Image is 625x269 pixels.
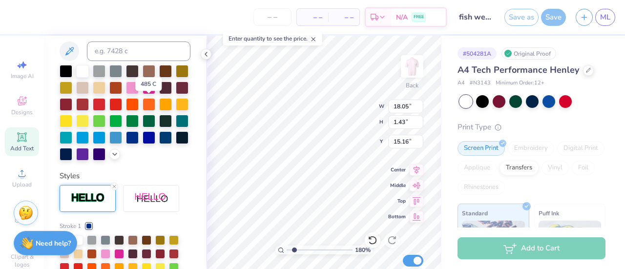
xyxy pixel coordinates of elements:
[500,161,539,175] div: Transfers
[60,170,190,182] div: Styles
[458,161,497,175] div: Applique
[388,213,406,220] span: Bottom
[5,253,39,269] span: Clipart & logos
[36,239,71,248] strong: Need help?
[60,222,81,230] span: Stroke 1
[10,145,34,152] span: Add Text
[12,181,32,188] span: Upload
[452,7,500,27] input: Untitled Design
[87,41,190,61] input: e.g. 7428 c
[542,161,569,175] div: Vinyl
[458,141,505,156] div: Screen Print
[223,32,322,45] div: Enter quantity to see the price.
[11,72,34,80] span: Image AI
[458,79,465,87] span: A4
[458,122,605,133] div: Print Type
[470,79,491,87] span: # N3143
[458,64,579,76] span: A4 Tech Performance Henley
[496,79,544,87] span: Minimum Order: 12 +
[388,182,406,189] span: Middle
[396,12,408,22] span: N/A
[508,141,554,156] div: Embroidery
[600,12,610,23] span: ML
[458,47,497,60] div: # 504281A
[334,12,354,22] span: – –
[11,108,33,116] span: Designs
[71,192,105,204] img: Stroke
[135,77,162,91] div: 485 C
[414,14,424,21] span: FREE
[355,246,371,254] span: 180 %
[458,180,505,195] div: Rhinestones
[406,81,418,90] div: Back
[303,12,322,22] span: – –
[388,198,406,205] span: Top
[539,208,559,218] span: Puff Ink
[595,9,615,26] a: ML
[253,8,292,26] input: – –
[388,166,406,173] span: Center
[462,208,488,218] span: Standard
[557,141,604,156] div: Digital Print
[134,192,168,205] img: Shadow
[572,161,595,175] div: Foil
[402,57,422,76] img: Back
[501,47,556,60] div: Original Proof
